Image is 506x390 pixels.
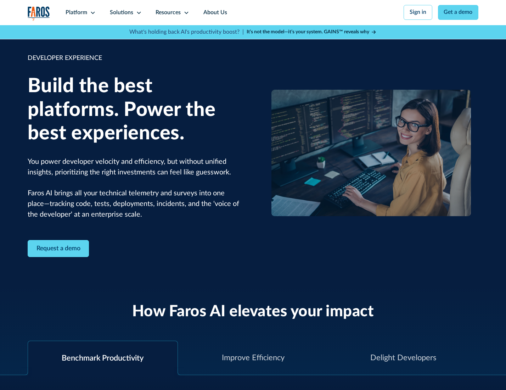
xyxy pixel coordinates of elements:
div: Solutions [110,9,133,17]
a: home [28,6,50,21]
h2: How Faros AI elevates your impact [132,302,374,321]
img: Logo of the analytics and reporting company Faros. [28,6,50,21]
a: Get a demo [438,5,479,20]
p: What's holding back AI's productivity boost? | [129,28,244,37]
strong: It’s not the model—it’s your system. GAINS™ reveals why [247,29,369,34]
a: It’s not the model—it’s your system. GAINS™ reveals why [247,28,377,36]
a: Contact Modal [28,240,89,257]
h1: Build the best platforms. Power the best experiences. [28,74,243,145]
div: Resources [156,9,181,17]
div: Platform [66,9,87,17]
div: Benchmark Productivity [62,352,144,364]
a: Sign in [404,5,432,20]
div: Improve Efficiency [222,352,285,364]
div: Delight Developers [370,352,436,364]
p: You power developer velocity and efficiency, but without unified insights, prioritizing the right... [28,157,243,220]
div: DEVELOPER EXPERIENCE [28,54,243,63]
